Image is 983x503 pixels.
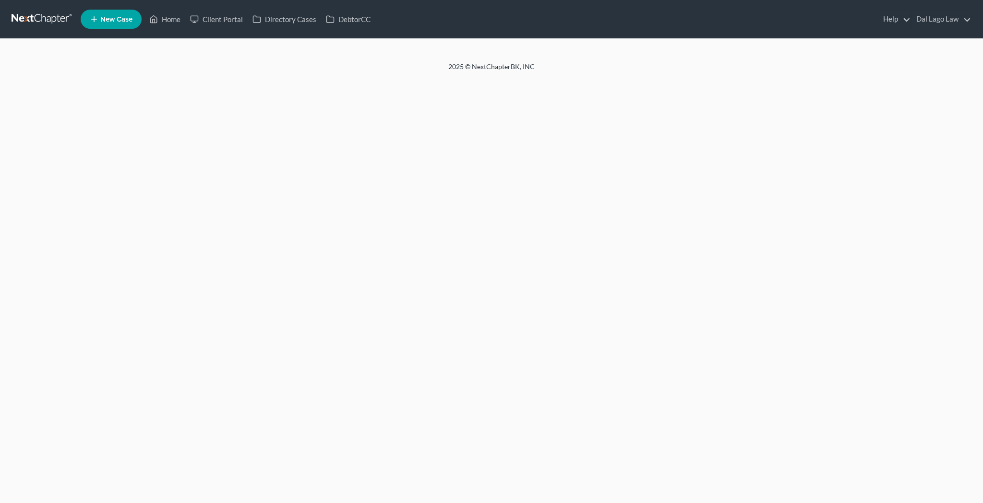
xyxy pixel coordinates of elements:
[248,11,321,28] a: Directory Cases
[185,11,248,28] a: Client Portal
[878,11,911,28] a: Help
[218,62,765,79] div: 2025 © NextChapterBK, INC
[911,11,971,28] a: Dal Lago Law
[321,11,375,28] a: DebtorCC
[81,10,142,29] new-legal-case-button: New Case
[144,11,185,28] a: Home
